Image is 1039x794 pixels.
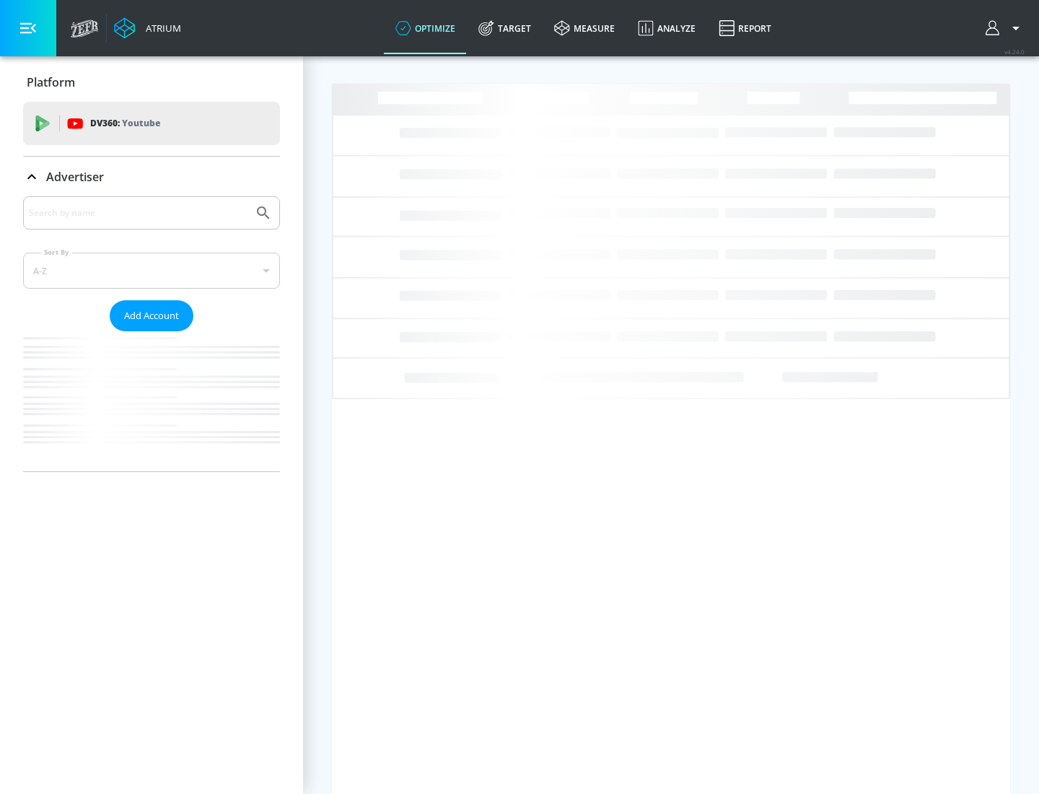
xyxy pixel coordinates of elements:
p: DV360: [90,115,160,131]
button: Add Account [110,300,193,331]
p: Advertiser [46,169,104,185]
label: Sort By [41,248,72,257]
nav: list of Advertiser [23,331,280,471]
span: Add Account [124,307,179,324]
div: Advertiser [23,157,280,197]
span: v 4.24.0 [1004,48,1025,56]
a: optimize [384,2,467,54]
a: Atrium [114,17,181,39]
a: Analyze [626,2,707,54]
div: Platform [23,62,280,102]
p: Youtube [122,115,160,131]
div: Atrium [140,22,181,35]
input: Search by name [29,204,247,222]
p: Platform [27,74,75,90]
div: Advertiser [23,196,280,471]
a: Target [467,2,543,54]
a: measure [543,2,626,54]
div: DV360: Youtube [23,102,280,145]
a: Report [707,2,783,54]
div: A-Z [23,253,280,289]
